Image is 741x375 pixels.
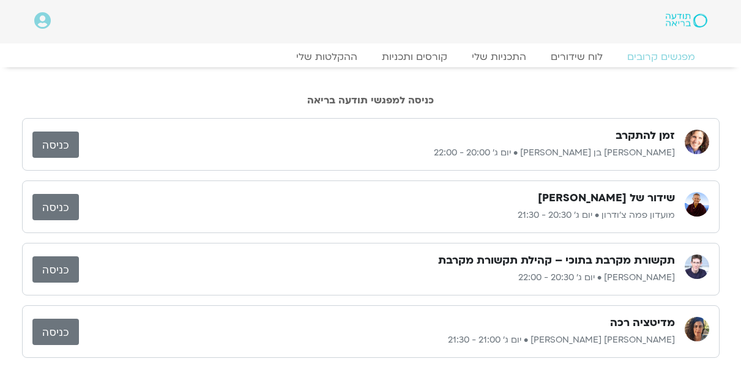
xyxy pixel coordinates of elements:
h3: תקשורת מקרבת בתוכי – קהילת תקשורת מקרבת [438,253,675,268]
h3: שידור של [PERSON_NAME] [538,191,675,206]
h3: מדיטציה רכה [610,316,675,330]
nav: Menu [34,51,707,63]
h2: כניסה למפגשי תודעה בריאה [22,95,720,106]
a: מפגשים קרובים [615,51,707,63]
a: כניסה [32,256,79,283]
p: מועדון פמה צ'ודרון • יום ג׳ 20:30 - 21:30 [79,208,675,223]
h3: זמן להתקרב [616,128,675,143]
a: כניסה [32,132,79,158]
a: כניסה [32,319,79,345]
a: לוח שידורים [538,51,615,63]
a: ההקלטות שלי [284,51,370,63]
a: התכניות שלי [460,51,538,63]
img: שאנייה כהן בן חיים [685,130,709,154]
p: [PERSON_NAME] • יום ג׳ 20:30 - 22:00 [79,270,675,285]
img: סיון גל גוטמן [685,317,709,341]
a: קורסים ותכניות [370,51,460,63]
a: כניסה [32,194,79,220]
img: ערן טייכר [685,254,709,279]
img: מועדון פמה צ'ודרון [685,192,709,217]
p: [PERSON_NAME] [PERSON_NAME] • יום ג׳ 21:00 - 21:30 [79,333,675,347]
p: [PERSON_NAME] בן [PERSON_NAME] • יום ג׳ 20:00 - 22:00 [79,146,675,160]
